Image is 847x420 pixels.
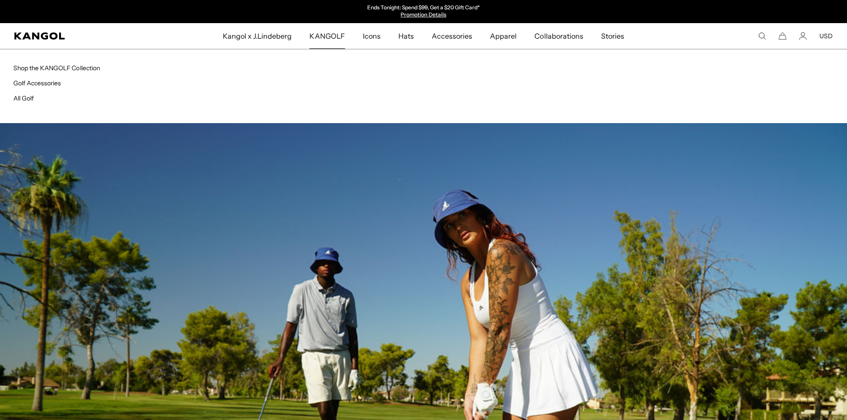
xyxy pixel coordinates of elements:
summary: Search here [758,32,766,40]
a: Golf Accessories [13,79,61,87]
div: 1 of 2 [332,4,515,19]
a: Promotion Details [401,11,446,18]
button: USD [819,32,833,40]
p: Ends Tonight: Spend $99, Get a $20 Gift Card* [367,4,480,12]
span: Hats [398,23,414,49]
span: Stories [601,23,624,49]
a: Collaborations [526,23,592,49]
a: All Golf [13,94,34,102]
a: Kangol [14,32,147,40]
button: Cart [779,32,787,40]
a: Accessories [423,23,481,49]
span: KANGOLF [309,23,345,49]
span: Accessories [432,23,472,49]
a: Hats [389,23,423,49]
span: Collaborations [534,23,583,49]
a: Icons [354,23,389,49]
div: Announcement [332,4,515,19]
span: Icons [363,23,381,49]
a: KANGOLF [301,23,353,49]
a: Apparel [481,23,526,49]
a: Kangol x J.Lindeberg [214,23,301,49]
span: Apparel [490,23,517,49]
span: Kangol x J.Lindeberg [223,23,292,49]
a: Account [799,32,807,40]
a: Stories [592,23,633,49]
slideshow-component: Announcement bar [332,4,515,19]
a: Shop the KANGOLF Collection [13,64,100,72]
